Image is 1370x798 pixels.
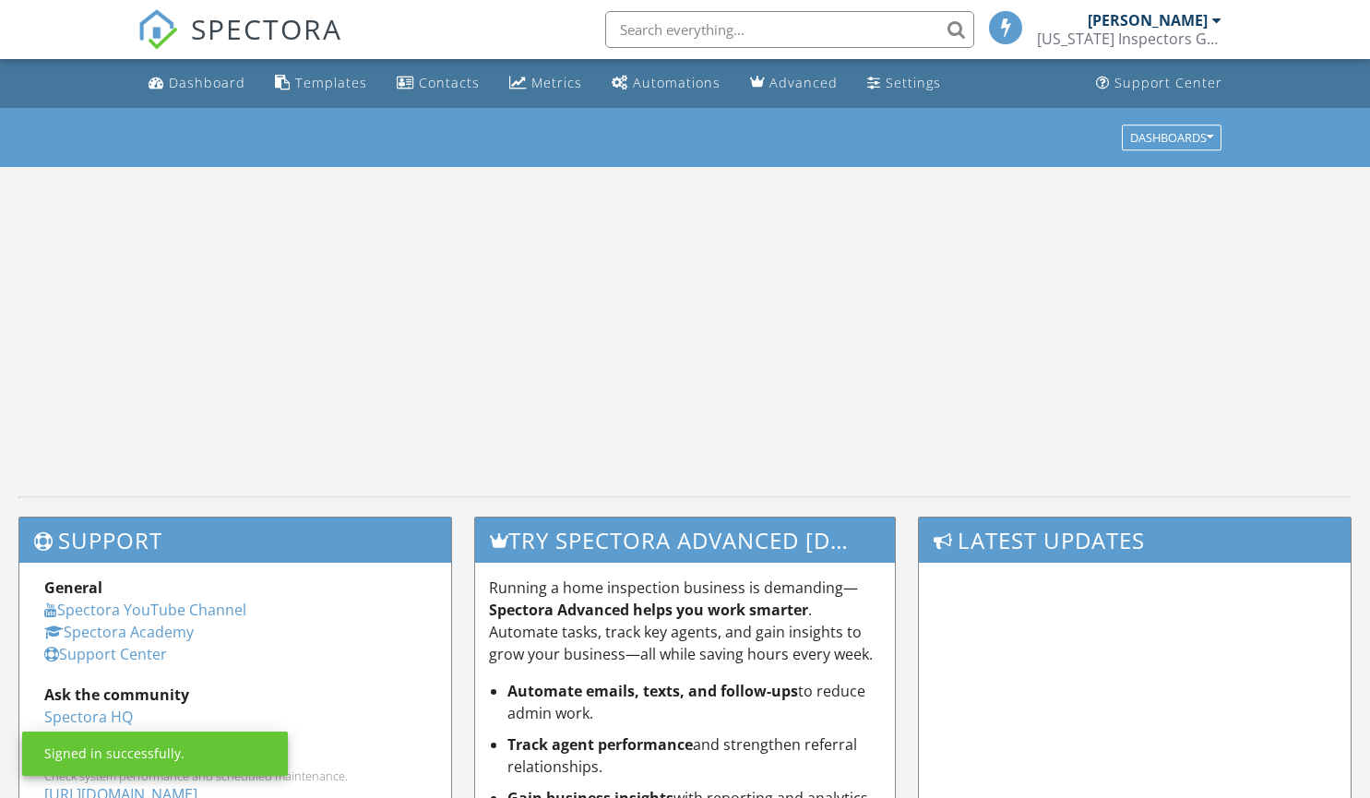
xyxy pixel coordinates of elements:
div: Metrics [531,74,582,91]
div: Contacts [419,74,480,91]
div: Settings [886,74,941,91]
div: Automations [633,74,721,91]
a: Templates [268,66,375,101]
strong: General [44,578,102,598]
a: Spectora YouTube Channel [44,600,246,620]
a: Spectora HQ [44,707,133,727]
div: Support Center [1114,74,1222,91]
a: Spectora Academy [44,622,194,642]
div: Check system performance and scheduled maintenance. [44,768,426,783]
div: [PERSON_NAME] [1088,11,1208,30]
strong: Automate emails, texts, and follow-ups [507,681,798,701]
div: Dashboards [1130,131,1213,144]
a: Support Center [44,644,167,664]
li: and strengthen referral relationships. [507,733,882,778]
a: Metrics [502,66,590,101]
div: Templates [295,74,367,91]
div: Advanced [769,74,838,91]
div: Signed in successfully. [44,744,185,763]
div: Ask the community [44,684,426,706]
a: Settings [860,66,948,101]
a: Automations (Basic) [604,66,728,101]
h3: Support [19,518,451,563]
a: Advanced [743,66,845,101]
a: SPECTORA [137,25,342,64]
strong: Spectora Advanced helps you work smarter [489,600,808,620]
a: Contacts [389,66,487,101]
h3: Latest Updates [919,518,1351,563]
a: Support Center [1089,66,1230,101]
a: Dashboard [141,66,253,101]
img: The Best Home Inspection Software - Spectora [137,9,178,50]
span: SPECTORA [191,9,342,48]
strong: Track agent performance [507,734,693,755]
h3: Try spectora advanced [DATE] [475,518,896,563]
li: to reduce admin work. [507,680,882,724]
p: Running a home inspection business is demanding— . Automate tasks, track key agents, and gain ins... [489,577,882,665]
div: Dashboard [169,74,245,91]
div: Illinois Inspectors Group [1037,30,1221,48]
input: Search everything... [605,11,974,48]
button: Dashboards [1122,125,1221,150]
